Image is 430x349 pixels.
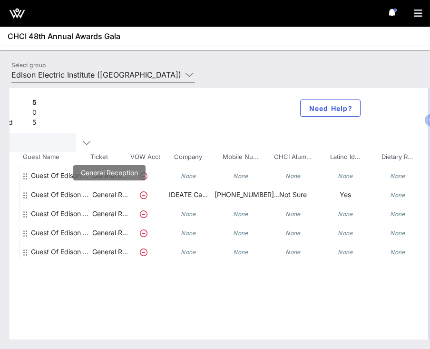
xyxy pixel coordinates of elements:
i: None [390,229,405,237]
i: None [181,172,196,179]
i: None [338,229,353,237]
span: Ticket [90,152,128,162]
div: Guest Of Edison Electric Institute [31,242,91,261]
div: Guest Of Edison Electric Institute [31,166,91,185]
i: None [338,210,353,218]
i: None [233,210,248,218]
i: None [285,249,301,256]
span: Dietary R… [371,152,423,162]
span: Company [162,152,214,162]
p: Not Sure [267,185,319,204]
i: None [285,172,301,179]
i: None [390,210,405,218]
i: None [285,229,301,237]
div: 0 [32,108,37,120]
i: None [338,172,353,179]
span: Guest Name [19,152,90,162]
span: Latino Id… [319,152,371,162]
i: None [181,249,196,256]
div: Guest Of Edison Electric Institute [31,223,91,242]
div: 5 [32,98,37,110]
label: Select group [11,61,46,69]
span: VOW Acct [128,152,162,162]
span: CHCI Alum… [266,152,319,162]
i: None [285,210,301,218]
p: General R… [91,185,129,204]
i: None [390,172,405,179]
i: None [233,172,248,179]
p: Yes [319,185,371,204]
p: IDEATE Ca… [162,185,215,204]
span: CHCI 48th Annual Awards Gala [8,30,120,42]
p: General R… [91,204,129,223]
div: Guest Of Edison Electric Institute [31,185,91,212]
div: Guest Of Edison Electric Institute [31,204,91,223]
i: None [181,229,196,237]
i: None [181,210,196,218]
p: [PHONE_NUMBER]… [215,185,267,204]
i: None [233,229,248,237]
i: None [390,249,405,256]
i: None [390,191,405,199]
p: General R… [91,166,129,185]
span: Need Help? [308,104,352,112]
i: None [233,249,248,256]
button: Need Help? [300,100,361,117]
p: General R… [91,242,129,261]
i: None [338,249,353,256]
p: General R… [91,223,129,242]
div: 5 [32,118,37,130]
span: Mobile Nu… [214,152,266,162]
